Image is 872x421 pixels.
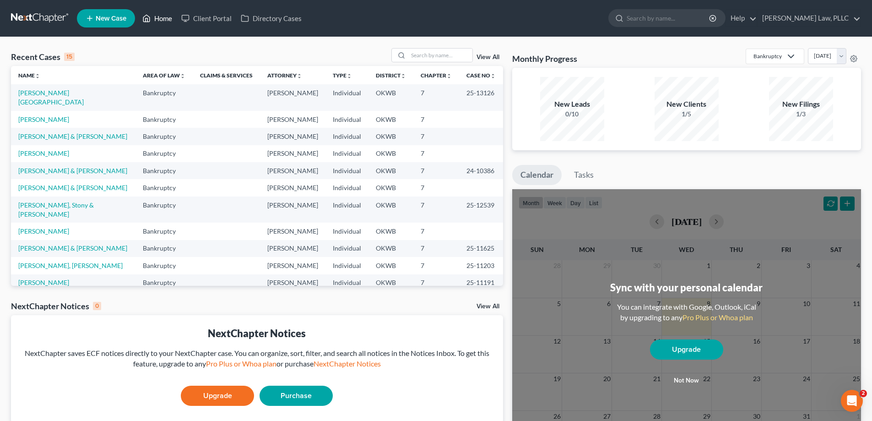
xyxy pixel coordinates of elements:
[135,257,193,274] td: Bankruptcy
[368,240,413,257] td: OKWB
[347,73,352,79] i: unfold_more
[368,257,413,274] td: OKWB
[413,274,459,291] td: 7
[135,84,193,110] td: Bankruptcy
[841,390,863,412] iframe: Intercom live chat
[368,179,413,196] td: OKWB
[314,359,381,368] a: NextChapter Notices
[260,223,325,240] td: [PERSON_NAME]
[18,184,127,191] a: [PERSON_NAME] & [PERSON_NAME]
[93,302,101,310] div: 0
[368,84,413,110] td: OKWB
[466,72,496,79] a: Case Nounfold_more
[413,162,459,179] td: 7
[459,257,503,274] td: 25-11203
[325,197,368,223] td: Individual
[18,262,123,269] a: [PERSON_NAME], [PERSON_NAME]
[769,109,833,119] div: 1/3
[610,280,763,295] div: Sync with your personal calendar
[18,115,69,123] a: [PERSON_NAME]
[726,10,757,27] a: Help
[368,128,413,145] td: OKWB
[325,274,368,291] td: Individual
[613,302,760,323] div: You can integrate with Google, Outlook, iCal by upgrading to any
[769,99,833,109] div: New Filings
[333,72,352,79] a: Typeunfold_more
[18,348,496,369] div: NextChapter saves ECF notices directly to your NextChapter case. You can organize, sort, filter, ...
[64,53,75,61] div: 15
[135,197,193,223] td: Bankruptcy
[135,274,193,291] td: Bankruptcy
[376,72,406,79] a: Districtunfold_more
[325,223,368,240] td: Individual
[368,111,413,128] td: OKWB
[18,132,127,140] a: [PERSON_NAME] & [PERSON_NAME]
[413,128,459,145] td: 7
[260,240,325,257] td: [PERSON_NAME]
[18,227,69,235] a: [PERSON_NAME]
[260,162,325,179] td: [PERSON_NAME]
[260,111,325,128] td: [PERSON_NAME]
[18,89,84,106] a: [PERSON_NAME][GEOGRAPHIC_DATA]
[180,73,185,79] i: unfold_more
[413,223,459,240] td: 7
[135,240,193,257] td: Bankruptcy
[368,274,413,291] td: OKWB
[260,145,325,162] td: [PERSON_NAME]
[860,390,867,397] span: 2
[96,15,126,22] span: New Case
[512,53,577,64] h3: Monthly Progress
[490,73,496,79] i: unfold_more
[18,167,127,175] a: [PERSON_NAME] & [PERSON_NAME]
[421,72,452,79] a: Chapterunfold_more
[325,145,368,162] td: Individual
[325,240,368,257] td: Individual
[368,162,413,179] td: OKWB
[368,223,413,240] td: OKWB
[655,109,719,119] div: 1/5
[325,179,368,196] td: Individual
[18,72,40,79] a: Nameunfold_more
[11,301,101,312] div: NextChapter Notices
[512,165,562,185] a: Calendar
[135,128,193,145] td: Bankruptcy
[650,339,723,360] a: Upgrade
[413,84,459,110] td: 7
[459,274,503,291] td: 25-11191
[408,49,472,62] input: Search by name...
[650,372,723,390] button: Not now
[135,162,193,179] td: Bankruptcy
[627,10,710,27] input: Search by name...
[758,10,861,27] a: [PERSON_NAME] Law, PLLC
[297,73,302,79] i: unfold_more
[18,279,69,286] a: [PERSON_NAME]
[143,72,185,79] a: Area of Lawunfold_more
[477,54,499,60] a: View All
[236,10,306,27] a: Directory Cases
[413,240,459,257] td: 7
[35,73,40,79] i: unfold_more
[260,257,325,274] td: [PERSON_NAME]
[193,66,260,84] th: Claims & Services
[267,72,302,79] a: Attorneyunfold_more
[325,257,368,274] td: Individual
[682,313,753,322] a: Pro Plus or Whoa plan
[540,109,604,119] div: 0/10
[181,386,254,406] a: Upgrade
[477,303,499,310] a: View All
[566,165,602,185] a: Tasks
[413,257,459,274] td: 7
[138,10,177,27] a: Home
[260,84,325,110] td: [PERSON_NAME]
[325,111,368,128] td: Individual
[753,52,782,60] div: Bankruptcy
[325,128,368,145] td: Individual
[325,162,368,179] td: Individual
[368,197,413,223] td: OKWB
[135,145,193,162] td: Bankruptcy
[459,162,503,179] td: 24-10386
[459,197,503,223] td: 25-12539
[177,10,236,27] a: Client Portal
[413,111,459,128] td: 7
[18,244,127,252] a: [PERSON_NAME] & [PERSON_NAME]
